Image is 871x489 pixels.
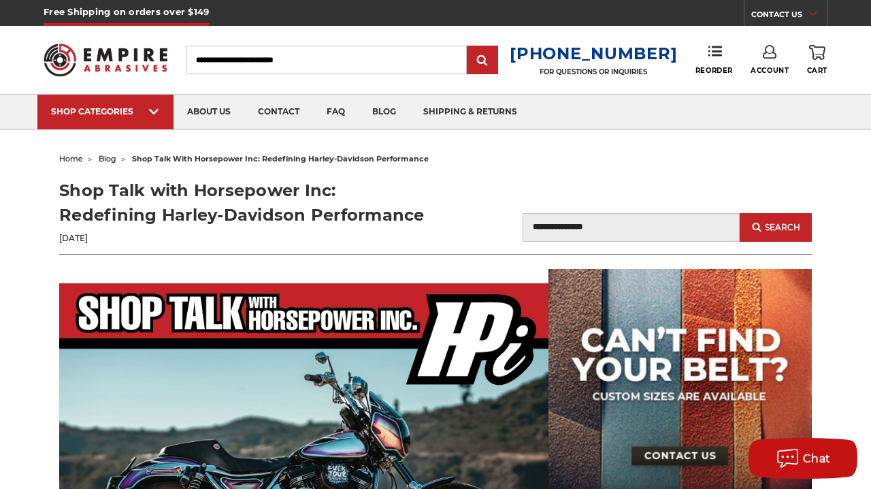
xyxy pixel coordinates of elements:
input: Submit [469,47,496,74]
a: blog [99,154,116,163]
span: Cart [807,66,827,75]
a: Cart [807,45,827,75]
div: SHOP CATEGORIES [51,106,160,116]
span: Account [751,66,789,75]
a: CONTACT US [751,7,827,26]
button: Search [740,213,812,242]
button: Chat [749,438,857,479]
a: [PHONE_NUMBER] [510,44,677,63]
span: Chat [803,452,831,465]
h1: Shop Talk with Horsepower Inc: Redefining Harley-Davidson Performance [59,178,435,227]
p: FOR QUESTIONS OR INQUIRIES [510,67,677,76]
span: shop talk with horsepower inc: redefining harley-davidson performance [132,154,429,163]
a: Reorder [695,45,733,74]
a: contact [244,95,313,129]
a: blog [359,95,410,129]
a: home [59,154,83,163]
a: faq [313,95,359,129]
a: shipping & returns [410,95,531,129]
img: Empire Abrasives [44,35,167,84]
span: Reorder [695,66,733,75]
a: about us [174,95,244,129]
span: Search [765,223,800,232]
p: [DATE] [59,232,435,245]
